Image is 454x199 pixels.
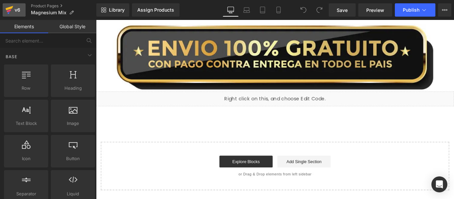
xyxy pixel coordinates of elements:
span: Liquid [53,190,93,197]
span: Separator [6,190,46,197]
a: v6 [3,3,26,17]
a: Preview [358,3,392,17]
div: v6 [13,6,22,14]
span: Image [53,120,93,127]
a: Desktop [223,3,239,17]
span: Icon [6,155,46,162]
span: Preview [366,7,384,14]
span: Text Block [6,120,46,127]
div: Assign Products [137,7,174,13]
a: Product Pages [31,3,96,9]
a: Mobile [271,3,286,17]
a: Global Style [48,20,96,33]
span: Save [337,7,348,14]
button: Publish [395,3,435,17]
span: Button [53,155,93,162]
div: Open Intercom Messenger [431,176,447,192]
span: Library [109,7,125,13]
p: or Drag & Drop elements from left sidebar [16,171,386,176]
a: Explore Blocks [139,152,198,166]
button: Undo [297,3,310,17]
span: Row [6,85,46,92]
a: Tablet [255,3,271,17]
a: New Library [96,3,129,17]
span: Publish [403,7,419,13]
span: Heading [53,85,93,92]
span: Base [5,53,18,60]
button: Redo [313,3,326,17]
span: Magnesium Mix [31,10,66,15]
a: Add Single Section [204,152,264,166]
a: Laptop [239,3,255,17]
button: More [438,3,451,17]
